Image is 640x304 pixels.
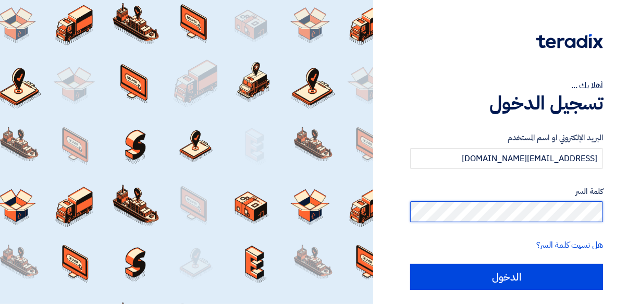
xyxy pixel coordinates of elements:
[536,239,603,251] a: هل نسيت كلمة السر؟
[536,34,603,48] img: Teradix logo
[410,92,603,115] h1: تسجيل الدخول
[410,132,603,144] label: البريد الإلكتروني او اسم المستخدم
[410,186,603,198] label: كلمة السر
[410,79,603,92] div: أهلا بك ...
[410,264,603,290] input: الدخول
[410,148,603,169] input: أدخل بريد العمل الإلكتروني او اسم المستخدم الخاص بك ...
